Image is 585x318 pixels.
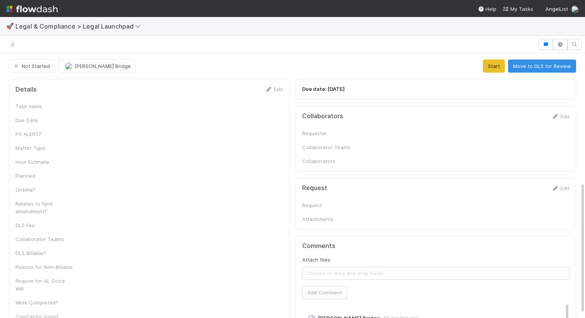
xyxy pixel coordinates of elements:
[302,256,331,264] label: Attach files:
[9,60,55,73] button: Not Started
[302,129,360,137] div: Requester
[15,235,74,243] div: Collaborator Teams
[483,60,505,73] button: Start
[6,2,58,15] img: logo-inverted-e16ddd16eac7371096b0.svg
[508,60,576,73] button: Move to DLS for Review
[478,5,496,13] div: Help
[302,201,360,209] div: Request
[302,86,345,92] strong: Due date: [DATE]
[503,5,533,13] a: My Tasks
[15,299,74,306] div: Work Completed?
[15,158,74,166] div: Hour Estimate
[302,215,360,223] div: Attachments
[503,6,533,12] span: My Tasks
[15,102,74,110] div: Task name
[303,267,569,279] span: Choose or drag and drop file(s)
[302,286,347,299] button: Add Comment
[265,86,283,92] a: Edit
[15,221,74,229] div: DLS Fee
[551,113,570,119] a: Edit
[302,143,360,151] div: Collaborator Teams
[15,130,74,138] div: P0 ALERT?
[571,5,579,13] img: avatar_c584de82-e924-47af-9431-5c284c40472a.png
[12,63,50,69] span: Not Started
[546,6,568,12] span: AngelList
[6,23,14,29] span: 🚀
[15,116,74,124] div: Due Date
[302,242,570,250] h5: Comments
[15,277,74,292] div: Reason for AL Good Will
[15,249,74,257] div: DLS Billable?
[302,157,360,165] div: Collaborators
[15,200,74,215] div: Relates to fund amendment?
[15,172,74,180] div: Planned
[15,144,74,152] div: Matter Type
[15,263,74,271] div: Reason for Non-Billable
[551,185,570,191] a: Edit
[302,184,327,192] h5: Request
[302,112,343,120] h5: Collaborators
[15,86,37,94] h5: Details
[15,22,144,30] span: Legal & Compliance > Legal Launchpad
[15,186,74,194] div: Ontime?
